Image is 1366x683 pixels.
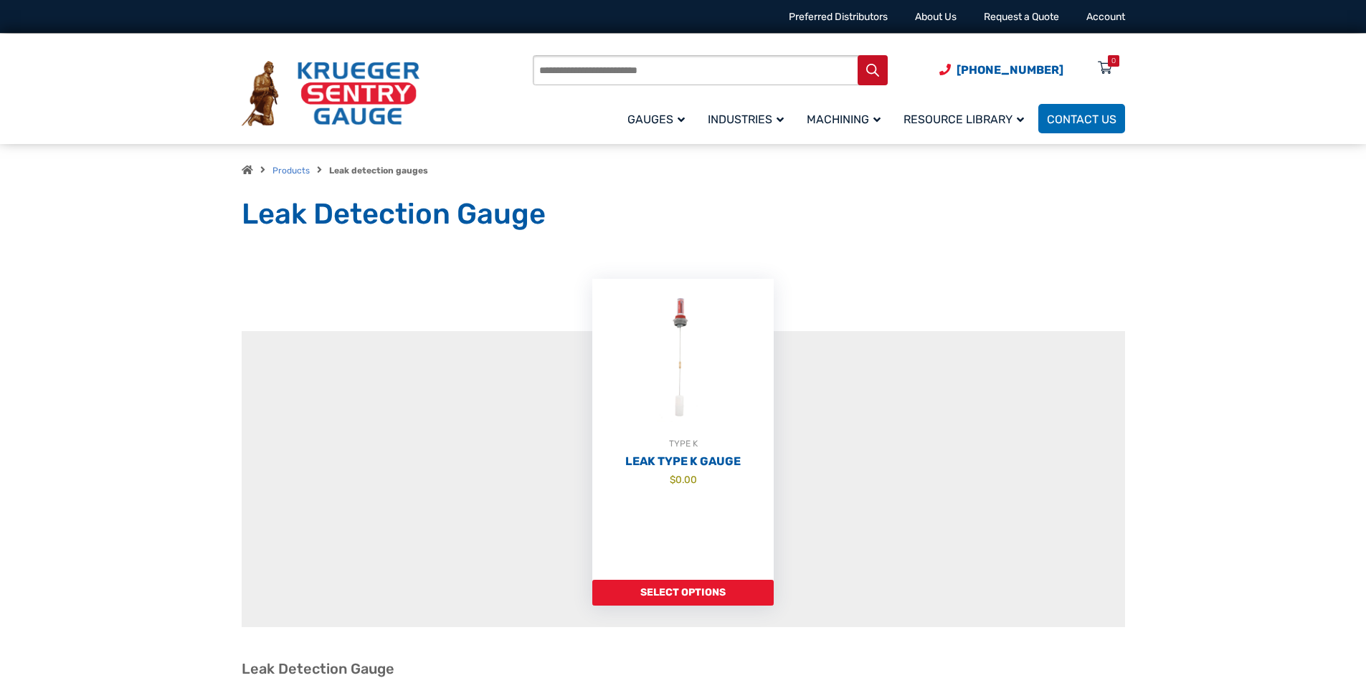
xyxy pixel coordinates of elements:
span: Resource Library [903,113,1024,126]
a: Phone Number (920) 434-8860 [939,61,1063,79]
span: Gauges [627,113,685,126]
a: Industries [699,102,798,135]
a: Products [272,166,310,176]
img: Leak Detection Gauge [592,279,774,436]
a: Account [1086,11,1125,23]
div: TYPE K [592,436,774,451]
a: Resource Library [895,102,1038,135]
span: $ [670,474,675,485]
strong: Leak detection gauges [329,166,428,176]
bdi: 0.00 [670,474,697,485]
span: Machining [807,113,881,126]
img: Krueger Sentry Gauge [242,61,419,127]
span: [PHONE_NUMBER] [957,63,1063,77]
a: Preferred Distributors [789,11,888,23]
h2: Leak Type K Gauge [592,454,774,469]
div: 0 [1111,55,1116,67]
h1: Leak Detection Gauge [242,196,1125,232]
a: TYPE KLeak Type K Gauge $0.00 [592,279,774,580]
a: Add to cart: “Leak Type K Gauge” [592,580,774,606]
span: Industries [708,113,784,126]
a: About Us [915,11,957,23]
h2: Leak Detection Gauge [242,660,1125,678]
span: Contact Us [1047,113,1116,126]
a: Request a Quote [984,11,1059,23]
a: Machining [798,102,895,135]
a: Gauges [619,102,699,135]
a: Contact Us [1038,104,1125,133]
